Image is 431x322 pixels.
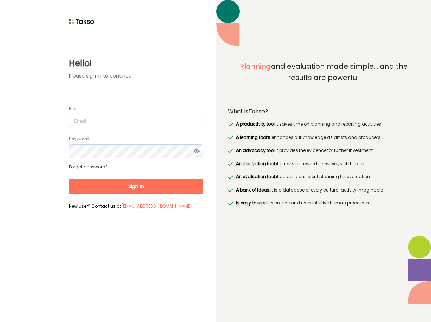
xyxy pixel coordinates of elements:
[235,187,383,194] label: it is a database of every cultural activity imaginable
[228,108,268,115] label: What is
[228,61,419,99] label: and evaluation made simple... and the results are powerful
[236,134,268,140] span: A learning tool:
[236,121,276,127] span: A productivity tool:
[69,114,203,128] input: Email
[236,147,276,153] span: An advocacy tool:
[235,160,366,167] label: it directs us towards new ways of thinking
[69,57,203,70] label: Hello!
[236,174,276,180] span: An evaluation tool:
[228,135,234,140] img: greenRight
[235,134,380,141] label: it enhances our knowledge as artists and producers
[69,72,203,80] label: Please sign in to continue.
[121,203,192,210] label: [EMAIL_ADDRESS][DOMAIN_NAME]
[228,188,234,192] img: greenRight
[69,16,94,27] img: taksoLoginLogo
[228,175,234,179] img: greenRight
[121,203,192,209] a: [EMAIL_ADDRESS][DOMAIN_NAME]
[235,200,369,207] label: it is on-line and uses intuitive human processes
[69,179,203,194] button: Sign In
[228,122,234,127] img: greenRight
[236,161,276,167] span: An innovation tool:
[236,200,266,206] span: Is easy to use:
[69,203,203,209] label: New user? Contact us at
[235,147,373,154] label: it provides the evidence for further investment
[235,121,381,128] label: it saves time on planning and reporting activities
[228,149,234,153] img: greenRight
[248,107,268,115] span: Takso?
[69,106,80,112] label: Email
[236,187,270,193] span: A bank of ideas:
[240,61,271,71] span: Planning
[228,201,234,206] img: greenRight
[69,136,89,142] label: Password
[235,173,370,180] label: it guides consistent planning for evaluation
[228,162,234,166] img: greenRight
[69,164,108,170] a: Forgot password?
